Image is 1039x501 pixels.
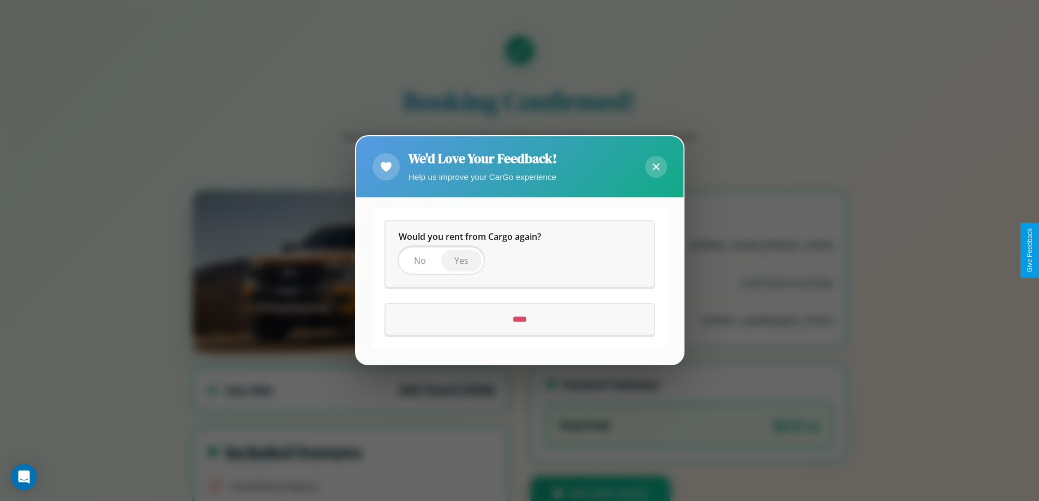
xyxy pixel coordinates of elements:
[409,170,557,184] p: Help us improve your CarGo experience
[454,255,469,267] span: Yes
[399,231,541,243] span: Would you rent from Cargo again?
[409,149,557,167] h2: We'd Love Your Feedback!
[11,464,37,490] div: Open Intercom Messenger
[1026,228,1034,273] div: Give Feedback
[414,255,426,267] span: No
